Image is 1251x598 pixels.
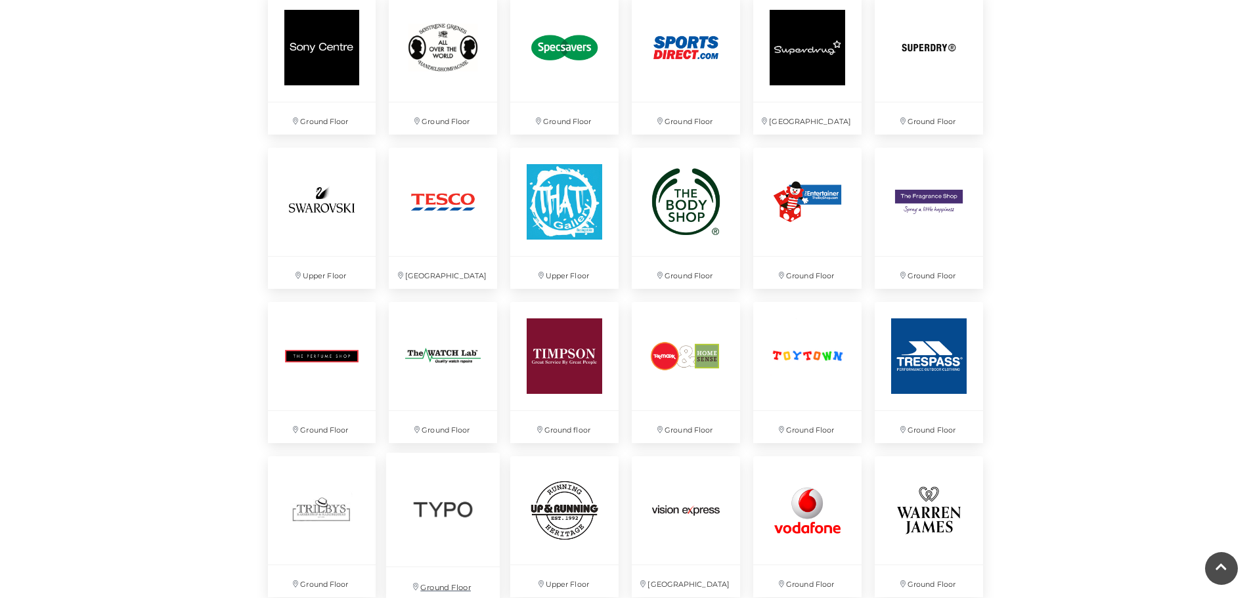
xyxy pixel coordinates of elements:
a: [GEOGRAPHIC_DATA] [382,141,504,295]
p: Ground Floor [268,411,376,443]
a: Ground Floor [868,295,990,450]
a: Ground floor [504,295,625,450]
p: Ground Floor [632,411,740,443]
a: Ground Floor [868,141,990,295]
a: Ground Floor [625,295,747,450]
img: Up & Running at Festival Place [510,456,619,565]
p: Ground floor [510,411,619,443]
p: Ground Floor [389,411,497,443]
p: Ground Floor [268,565,376,597]
p: Ground Floor [632,102,740,135]
p: Ground Floor [632,257,740,289]
p: Ground Floor [875,102,983,135]
a: Ground Floor [747,141,868,295]
p: Upper Floor [268,257,376,289]
p: Ground Floor [875,411,983,443]
p: Ground Floor [389,102,497,135]
a: The Watch Lab at Festival Place, Basingstoke. Ground Floor [382,295,504,450]
p: Ground Floor [875,257,983,289]
img: The Watch Lab at Festival Place, Basingstoke. [389,302,497,410]
img: That Gallery at Festival Place [510,148,619,256]
p: [GEOGRAPHIC_DATA] [389,257,497,289]
a: That Gallery at Festival Place Upper Floor [504,141,625,295]
p: Ground Floor [875,565,983,597]
p: Ground Floor [753,257,862,289]
a: Upper Floor [261,141,383,295]
p: Ground Floor [510,102,619,135]
a: Ground Floor [261,295,383,450]
p: Upper Floor [510,257,619,289]
a: Ground Floor [625,141,747,295]
p: Upper Floor [510,565,619,597]
p: [GEOGRAPHIC_DATA] [753,102,862,135]
p: [GEOGRAPHIC_DATA] [632,565,740,597]
p: Ground Floor [268,102,376,135]
a: Ground Floor [747,295,868,450]
p: Ground Floor [753,565,862,597]
p: Ground Floor [753,411,862,443]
